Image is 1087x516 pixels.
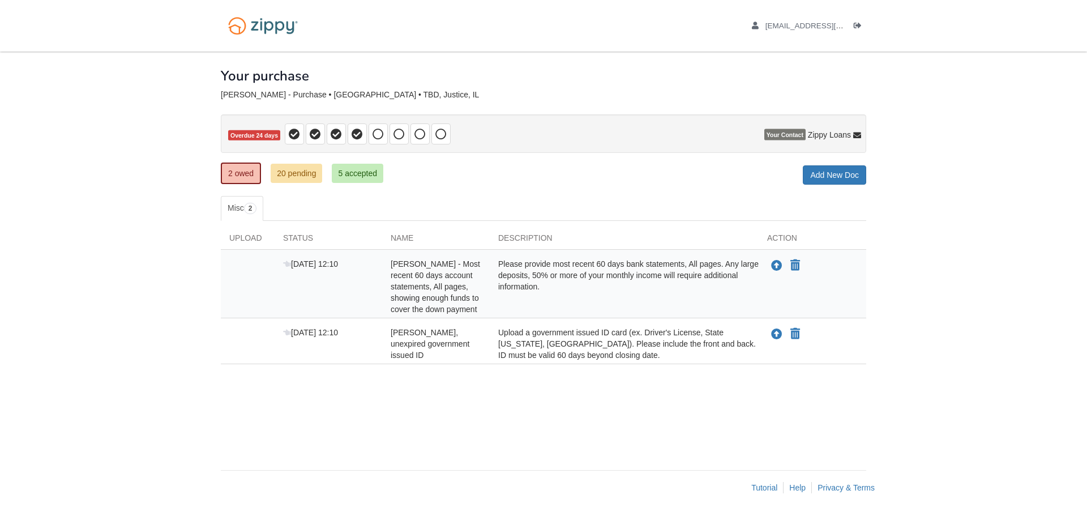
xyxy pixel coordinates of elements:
[221,196,263,221] a: Misc
[490,232,759,249] div: Description
[244,203,257,214] span: 2
[221,90,866,100] div: [PERSON_NAME] - Purchase • [GEOGRAPHIC_DATA] • TBD, Justice, IL
[228,130,280,141] span: Overdue 24 days
[283,328,338,337] span: [DATE] 12:10
[221,69,309,83] h1: Your purchase
[759,232,866,249] div: Action
[391,259,480,314] span: [PERSON_NAME] - Most recent 60 days account statements, All pages, showing enough funds to cover ...
[490,258,759,315] div: Please provide most recent 60 days bank statements, All pages. Any large deposits, 50% or more of...
[789,327,801,341] button: Declare Briana Oden - Valid, unexpired government issued ID not applicable
[789,483,806,492] a: Help
[490,327,759,361] div: Upload a government issued ID card (ex. Driver's License, State [US_STATE], [GEOGRAPHIC_DATA]). P...
[818,483,875,492] a: Privacy & Terms
[221,163,261,184] a: 2 owed
[275,232,382,249] div: Status
[770,258,784,273] button: Upload Briana Oden - Most recent 60 days account statements, All pages, showing enough funds to c...
[808,129,851,140] span: Zippy Loans
[765,22,895,30] span: brianaoden@icloud.com
[854,22,866,33] a: Log out
[789,259,801,272] button: Declare Briana Oden - Most recent 60 days account statements, All pages, showing enough funds to ...
[751,483,777,492] a: Tutorial
[283,259,338,268] span: [DATE] 12:10
[332,164,383,183] a: 5 accepted
[271,164,322,183] a: 20 pending
[221,232,275,249] div: Upload
[752,22,895,33] a: edit profile
[391,328,469,360] span: [PERSON_NAME], unexpired government issued ID
[221,11,305,40] img: Logo
[764,129,806,140] span: Your Contact
[803,165,866,185] a: Add New Doc
[382,232,490,249] div: Name
[770,327,784,342] button: Upload Briana Oden - Valid, unexpired government issued ID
